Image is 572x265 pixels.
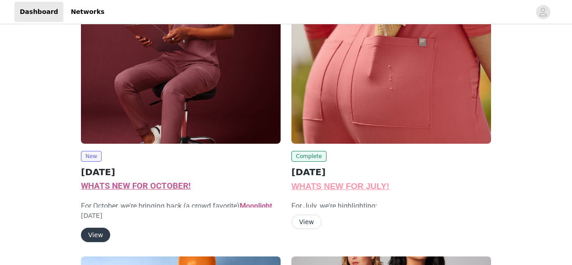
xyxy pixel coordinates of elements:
[291,219,322,225] a: View
[291,165,491,179] h2: [DATE]
[81,151,102,162] span: New
[291,215,322,229] button: View
[81,165,281,179] h2: [DATE]
[81,228,110,242] button: View
[81,212,102,219] span: [DATE]
[81,232,110,238] a: View
[291,151,326,162] span: Complete
[291,202,383,210] span: For July, we're highlighting:
[14,2,63,22] a: Dashboard
[81,202,278,221] span: For October, we're bringing back (a crowd favorite)
[291,181,389,191] span: WHATS NEW FOR JULY!
[81,181,191,191] span: WHATS NEW FOR OCTOBER!
[539,5,547,19] div: avatar
[65,2,110,22] a: Networks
